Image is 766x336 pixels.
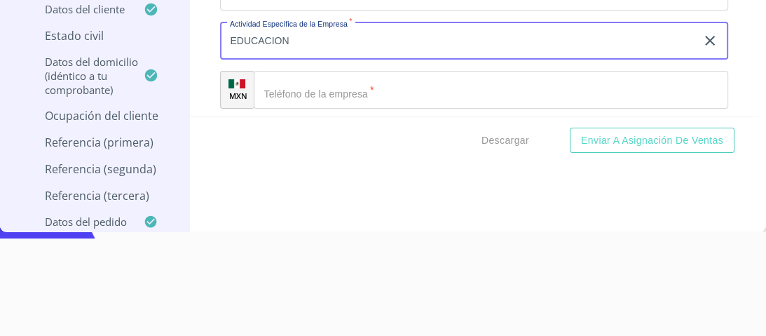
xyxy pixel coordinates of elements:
[17,2,144,16] p: Datos del cliente
[17,55,144,97] p: Datos del domicilio (idéntico a tu comprobante)
[17,188,172,203] p: Referencia (tercera)
[17,161,172,177] p: Referencia (segunda)
[581,132,723,149] span: Enviar a Asignación de Ventas
[17,108,172,123] p: Ocupación del Cliente
[570,128,734,154] button: Enviar a Asignación de Ventas
[17,135,172,150] p: Referencia (primera)
[17,28,172,43] p: Estado Civil
[228,79,245,89] img: R93DlvwvvjP9fbrDwZeCRYBHk45OWMq+AAOlFVsxT89f82nwPLnD58IP7+ANJEaWYhP0Tx8kkA0WlQMPQsAAgwAOmBj20AXj6...
[17,215,144,229] p: Datos del pedido
[702,32,718,49] button: clear input
[481,132,529,149] span: Descargar
[476,128,535,154] button: Descargar
[228,90,247,101] p: MXN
